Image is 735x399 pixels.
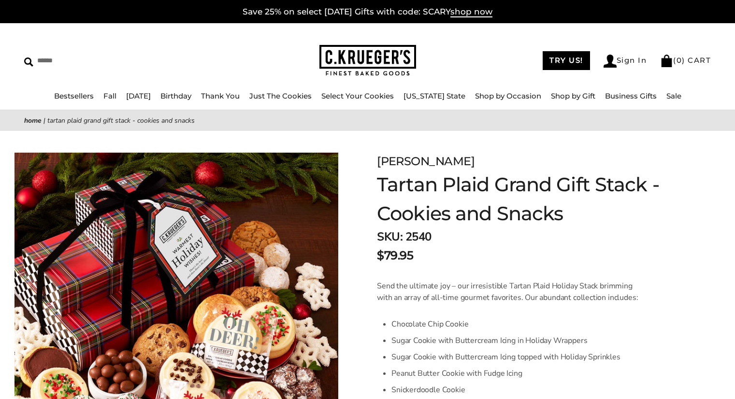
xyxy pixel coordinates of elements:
a: TRY US! [543,51,590,70]
a: [DATE] [126,91,151,100]
span: 2540 [405,229,432,244]
a: Business Gifts [605,91,657,100]
li: Snickerdoodle Cookie [391,382,641,398]
img: C.KRUEGER'S [319,45,416,76]
li: Chocolate Chip Cookie [391,316,641,332]
a: Shop by Gift [551,91,595,100]
span: 0 [677,56,682,65]
img: Account [604,55,617,68]
a: Thank You [201,91,240,100]
h1: Tartan Plaid Grand Gift Stack - Cookies and Snacks [377,170,685,228]
a: Select Your Cookies [321,91,394,100]
a: Save 25% on select [DATE] Gifts with code: SCARYshop now [243,7,492,17]
input: Search [24,53,187,68]
span: $79.95 [377,247,413,264]
li: Peanut Butter Cookie with Fudge Icing [391,365,641,382]
span: Tartan Plaid Grand Gift Stack - Cookies and Snacks [47,116,195,125]
a: Shop by Occasion [475,91,541,100]
li: Sugar Cookie with Buttercream Icing in Holiday Wrappers [391,332,641,349]
a: (0) CART [660,56,711,65]
a: Birthday [160,91,191,100]
strong: SKU: [377,229,403,244]
a: Home [24,116,42,125]
nav: breadcrumbs [24,115,711,126]
span: | [43,116,45,125]
span: shop now [450,7,492,17]
a: Just The Cookies [249,91,312,100]
img: Search [24,57,33,67]
div: [PERSON_NAME] [377,153,685,170]
a: Bestsellers [54,91,94,100]
img: Bag [660,55,673,67]
li: Sugar Cookie with Buttercream Icing topped with Holiday Sprinkles [391,349,641,365]
a: Sign In [604,55,647,68]
a: Fall [103,91,116,100]
a: [US_STATE] State [404,91,465,100]
a: Sale [666,91,681,100]
p: Send the ultimate joy – our irresistible Tartan Plaid Holiday Stack brimming with an array of all... [377,280,641,303]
